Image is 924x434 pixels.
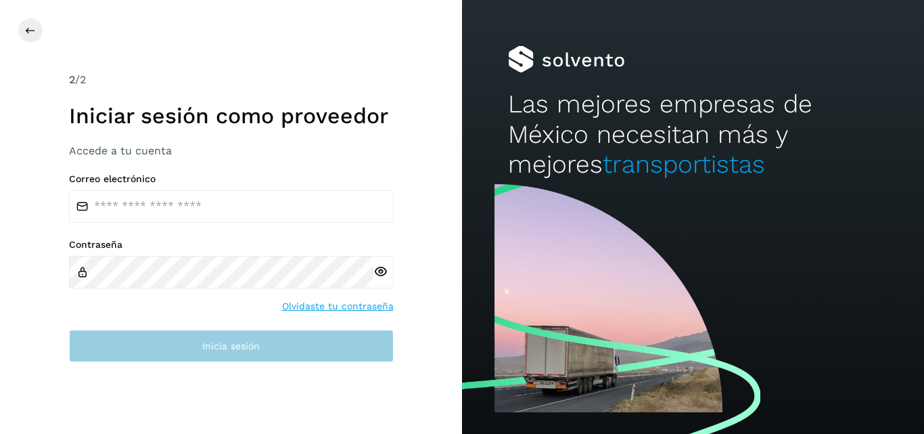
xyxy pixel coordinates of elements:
span: transportistas [603,150,765,179]
span: Inicia sesión [202,341,260,351]
div: /2 [69,72,394,88]
a: Olvidaste tu contraseña [282,299,394,313]
h1: Iniciar sesión como proveedor [69,103,394,129]
h3: Accede a tu cuenta [69,144,394,157]
label: Correo electrónico [69,173,394,185]
label: Contraseña [69,239,394,251]
button: Inicia sesión [69,330,394,362]
span: 2 [69,73,75,86]
h2: Las mejores empresas de México necesitan más y mejores [508,89,877,179]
